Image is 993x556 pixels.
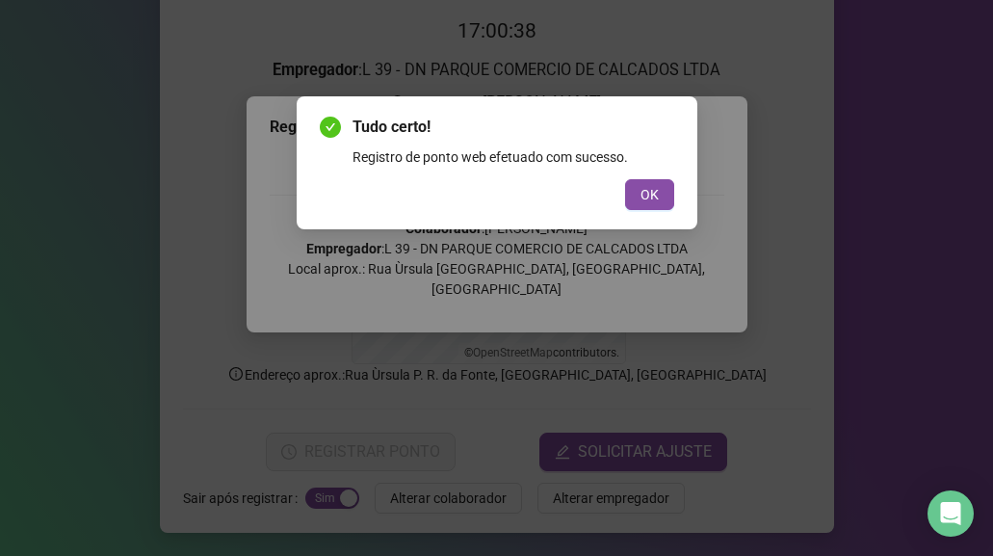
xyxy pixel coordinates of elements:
button: OK [625,179,674,210]
div: Registro de ponto web efetuado com sucesso. [353,146,674,168]
span: check-circle [320,117,341,138]
div: Open Intercom Messenger [928,490,974,537]
span: OK [640,184,659,205]
span: Tudo certo! [353,116,674,139]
